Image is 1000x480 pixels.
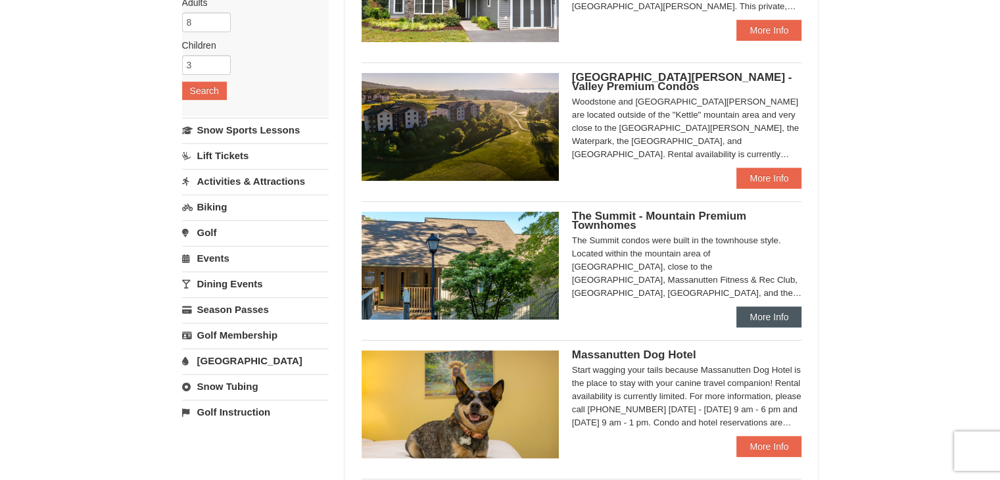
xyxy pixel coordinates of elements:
img: 27428181-5-81c892a3.jpg [362,350,559,458]
a: Golf Membership [182,323,329,347]
button: Search [182,82,227,100]
a: Snow Tubing [182,374,329,398]
a: More Info [736,168,801,189]
a: Dining Events [182,272,329,296]
a: More Info [736,436,801,457]
a: Golf Instruction [182,400,329,424]
div: Woodstone and [GEOGRAPHIC_DATA][PERSON_NAME] are located outside of the "Kettle" mountain area an... [572,95,802,161]
a: Biking [182,195,329,219]
span: [GEOGRAPHIC_DATA][PERSON_NAME] - Valley Premium Condos [572,71,792,93]
a: Events [182,246,329,270]
label: Children [182,39,319,52]
img: 19219034-1-0eee7e00.jpg [362,212,559,320]
div: Start wagging your tails because Massanutten Dog Hotel is the place to stay with your canine trav... [572,364,802,429]
a: Activities & Attractions [182,169,329,193]
a: More Info [736,20,801,41]
span: Massanutten Dog Hotel [572,348,696,361]
a: Season Passes [182,297,329,322]
div: The Summit condos were built in the townhouse style. Located within the mountain area of [GEOGRAP... [572,234,802,300]
a: More Info [736,306,801,327]
span: The Summit - Mountain Premium Townhomes [572,210,746,231]
a: Lift Tickets [182,143,329,168]
a: [GEOGRAPHIC_DATA] [182,348,329,373]
a: Golf [182,220,329,245]
img: 19219041-4-ec11c166.jpg [362,73,559,181]
a: Snow Sports Lessons [182,118,329,142]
